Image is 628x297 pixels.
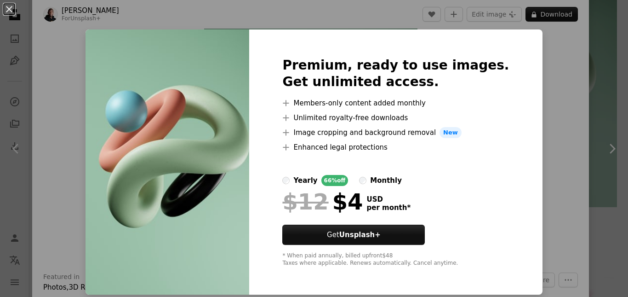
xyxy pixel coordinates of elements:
li: Image cropping and background removal [282,127,509,138]
input: monthly [359,177,366,184]
span: USD [366,195,411,204]
div: 66% off [321,175,348,186]
input: yearly66%off [282,177,290,184]
div: * When paid annually, billed upfront $48 Taxes where applicable. Renews automatically. Cancel any... [282,252,509,267]
div: monthly [370,175,402,186]
strong: Unsplash+ [339,231,381,239]
img: premium_photo-1675249003499-0570ce14c7b4 [86,29,249,295]
li: Enhanced legal protections [282,142,509,153]
span: per month * [366,204,411,212]
div: yearly [293,175,317,186]
button: GetUnsplash+ [282,225,425,245]
span: $12 [282,190,328,214]
span: New [440,127,462,138]
div: $4 [282,190,363,214]
li: Members-only content added monthly [282,98,509,109]
h2: Premium, ready to use images. Get unlimited access. [282,57,509,90]
li: Unlimited royalty-free downloads [282,112,509,123]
